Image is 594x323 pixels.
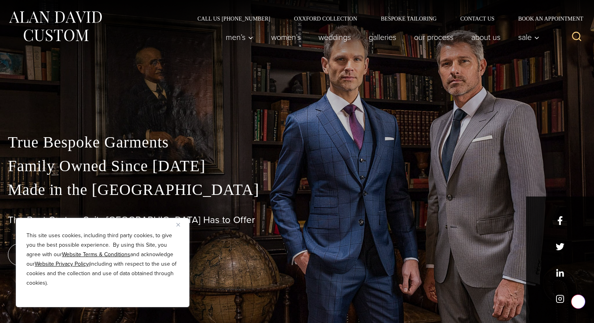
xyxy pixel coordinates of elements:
img: Alan David Custom [8,9,103,44]
a: Women’s [262,29,310,45]
nav: Primary Navigation [217,29,544,45]
a: Website Terms & Conditions [62,250,130,259]
button: Close [176,220,186,229]
p: This site uses cookies, including third party cookies, to give you the best possible experience. ... [26,231,179,288]
h1: The Best Custom Suits [GEOGRAPHIC_DATA] Has to Offer [8,214,586,226]
img: Close [176,223,180,227]
a: Contact Us [448,16,506,21]
a: weddings [310,29,360,45]
button: View Search Form [567,28,586,47]
span: Sale [518,33,540,41]
a: About Us [463,29,510,45]
a: Oxxford Collection [282,16,369,21]
a: book an appointment [8,244,118,266]
span: Men’s [226,33,253,41]
a: Website Privacy Policy [35,260,89,268]
a: Bespoke Tailoring [369,16,448,21]
a: Call Us [PHONE_NUMBER] [186,16,282,21]
a: Our Process [405,29,463,45]
a: Book an Appointment [506,16,586,21]
p: True Bespoke Garments Family Owned Since [DATE] Made in the [GEOGRAPHIC_DATA] [8,130,586,202]
a: Galleries [360,29,405,45]
nav: Secondary Navigation [186,16,586,21]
